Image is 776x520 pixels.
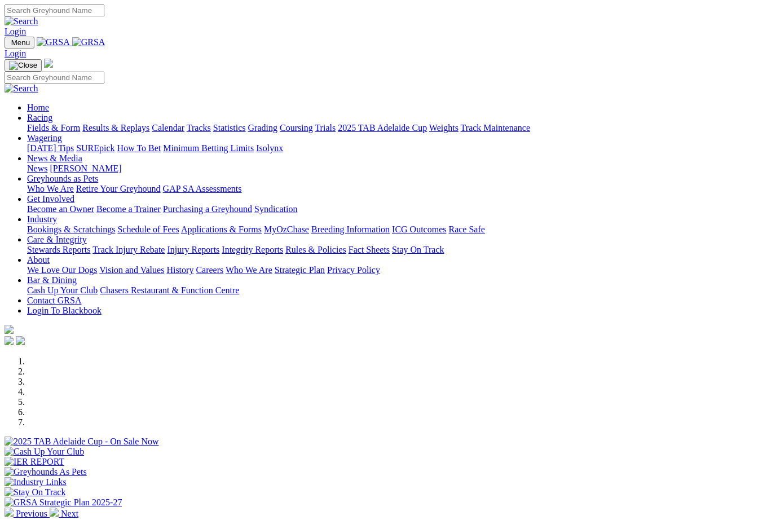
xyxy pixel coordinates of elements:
a: Results & Replays [82,123,149,133]
a: Calendar [152,123,184,133]
img: Stay On Track [5,487,65,497]
img: Search [5,16,38,27]
a: [PERSON_NAME] [50,164,121,173]
a: Purchasing a Greyhound [163,204,252,214]
a: How To Bet [117,143,161,153]
img: chevron-left-pager-white.svg [5,508,14,517]
a: Login [5,49,26,58]
a: Greyhounds as Pets [27,174,98,183]
img: GRSA [72,37,105,47]
img: logo-grsa-white.png [5,325,14,334]
a: Race Safe [448,224,484,234]
a: News [27,164,47,173]
a: Schedule of Fees [117,224,179,234]
a: Fields & Form [27,123,80,133]
a: Coursing [280,123,313,133]
div: About [27,265,771,275]
a: News & Media [27,153,82,163]
a: Next [50,509,78,518]
img: GRSA [37,37,70,47]
a: Wagering [27,133,62,143]
a: Weights [429,123,458,133]
img: 2025 TAB Adelaide Cup - On Sale Now [5,437,159,447]
a: Integrity Reports [222,245,283,254]
a: Previous [5,509,50,518]
img: Greyhounds As Pets [5,467,87,477]
a: Racing [27,113,52,122]
a: MyOzChase [264,224,309,234]
a: Strategic Plan [275,265,325,275]
a: Careers [196,265,223,275]
div: Bar & Dining [27,285,771,296]
span: Next [61,509,78,518]
a: Care & Integrity [27,235,87,244]
a: Vision and Values [99,265,164,275]
img: Search [5,83,38,94]
a: About [27,255,50,265]
a: Minimum Betting Limits [163,143,254,153]
img: GRSA Strategic Plan 2025-27 [5,497,122,508]
a: [DATE] Tips [27,143,74,153]
div: Wagering [27,143,771,153]
a: Get Involved [27,194,74,204]
a: Breeding Information [311,224,390,234]
a: Bookings & Scratchings [27,224,115,234]
a: Fact Sheets [349,245,390,254]
a: History [166,265,193,275]
div: Greyhounds as Pets [27,184,771,194]
a: Become a Trainer [96,204,161,214]
a: Chasers Restaurant & Function Centre [100,285,239,295]
a: Who We Are [226,265,272,275]
a: Grading [248,123,277,133]
a: Isolynx [256,143,283,153]
a: Home [27,103,49,112]
a: Bar & Dining [27,275,77,285]
a: GAP SA Assessments [163,184,242,193]
a: Track Injury Rebate [92,245,165,254]
a: Contact GRSA [27,296,81,305]
input: Search [5,5,104,16]
a: Rules & Policies [285,245,346,254]
img: logo-grsa-white.png [44,59,53,68]
a: Privacy Policy [327,265,380,275]
a: Industry [27,214,57,224]
a: Applications & Forms [181,224,262,234]
a: Retire Your Greyhound [76,184,161,193]
a: Stay On Track [392,245,444,254]
a: Tracks [187,123,211,133]
a: Trials [315,123,336,133]
button: Toggle navigation [5,59,42,72]
a: Cash Up Your Club [27,285,98,295]
a: Statistics [213,123,246,133]
a: Login [5,27,26,36]
span: Menu [11,38,30,47]
img: Cash Up Your Club [5,447,84,457]
a: Track Maintenance [461,123,530,133]
a: Who We Are [27,184,74,193]
a: Syndication [254,204,297,214]
img: IER REPORT [5,457,64,467]
img: Close [9,61,37,70]
div: Care & Integrity [27,245,771,255]
div: Industry [27,224,771,235]
img: chevron-right-pager-white.svg [50,508,59,517]
a: 2025 TAB Adelaide Cup [338,123,427,133]
a: Stewards Reports [27,245,90,254]
span: Previous [16,509,47,518]
a: ICG Outcomes [392,224,446,234]
img: Industry Links [5,477,67,487]
div: Get Involved [27,204,771,214]
img: twitter.svg [16,336,25,345]
a: Login To Blackbook [27,306,102,315]
a: Become an Owner [27,204,94,214]
div: News & Media [27,164,771,174]
a: Injury Reports [167,245,219,254]
a: We Love Our Dogs [27,265,97,275]
a: SUREpick [76,143,114,153]
div: Racing [27,123,771,133]
button: Toggle navigation [5,37,34,49]
img: facebook.svg [5,336,14,345]
input: Search [5,72,104,83]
